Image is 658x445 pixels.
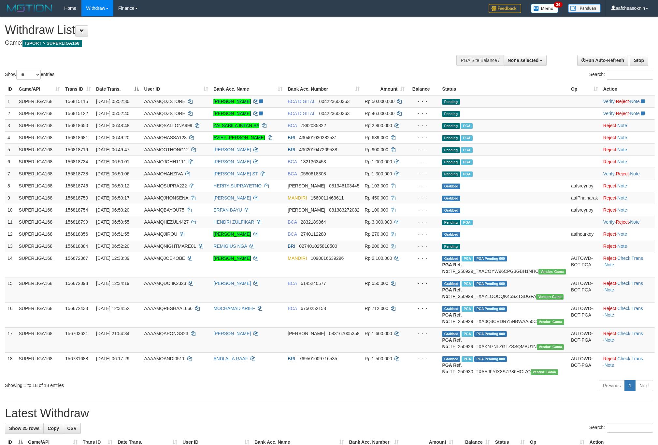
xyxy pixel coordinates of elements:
[16,107,63,119] td: SUPERLIGA168
[329,183,359,188] span: Copy 081346103445 to clipboard
[213,135,265,140] a: AVIEF [PERSON_NAME]
[410,122,437,129] div: - - -
[213,171,258,176] a: [PERSON_NAME] ST
[601,131,655,143] td: ·
[96,207,129,213] span: [DATE] 06:50:20
[616,219,629,225] a: Reject
[365,219,392,225] span: Rp 3.000.000
[442,99,460,105] span: Pending
[601,168,655,180] td: · ·
[213,195,251,200] a: [PERSON_NAME]
[365,281,388,286] span: Rp 550.000
[617,135,627,140] a: Note
[603,331,616,336] a: Reject
[5,3,54,13] img: MOTION_logo.png
[16,143,63,156] td: SUPERLIGA168
[410,110,437,117] div: - - -
[65,123,88,128] span: 156818650
[301,171,326,176] span: Copy 0580618308 to clipboard
[144,183,187,188] span: AAAAMQSUPRA222
[603,99,615,104] a: Verify
[43,423,63,434] a: Copy
[365,183,388,188] span: Rp 103.000
[589,70,653,80] label: Search:
[5,180,16,192] td: 8
[601,119,655,131] td: ·
[365,159,392,164] span: Rp 1.000.000
[605,312,614,318] a: Note
[442,147,460,153] span: Pending
[462,281,473,287] span: Marked by aafsoycanthlai
[603,306,616,311] a: Reject
[288,123,297,128] span: BCA
[5,240,16,252] td: 13
[5,156,16,168] td: 6
[16,168,63,180] td: SUPERLIGA168
[144,135,187,140] span: AAAAMQHASSA123
[5,107,16,119] td: 2
[213,183,262,188] a: HERRY SUPRAYETNO
[616,99,629,104] a: Reject
[630,219,640,225] a: Note
[93,83,142,95] th: Date Trans.: activate to sort column descending
[442,232,460,237] span: Grabbed
[442,208,460,213] span: Grabbed
[5,95,16,108] td: 1
[603,195,616,200] a: Reject
[144,195,188,200] span: AAAAMQJHONSENA
[508,58,539,63] span: None selected
[630,171,640,176] a: Note
[410,195,437,201] div: - - -
[141,83,211,95] th: User ID: activate to sort column ascending
[5,252,16,277] td: 14
[601,216,655,228] td: · ·
[568,83,601,95] th: Op: activate to sort column ascending
[213,111,251,116] a: [PERSON_NAME]
[144,244,196,249] span: AAAAMQNIGHTMARE01
[365,244,388,249] span: Rp 200.000
[301,123,326,128] span: Copy 7892085822 to clipboard
[5,277,16,302] td: 15
[442,256,460,261] span: Grabbed
[65,231,88,237] span: 156818856
[144,147,189,152] span: AAAAMQOTHONG12
[603,231,616,237] a: Reject
[5,119,16,131] td: 3
[603,147,616,152] a: Reject
[288,281,297,286] span: BCA
[288,207,325,213] span: [PERSON_NAME]
[568,252,601,277] td: AUTOWD-BOT-PGA
[96,281,129,286] span: [DATE] 12:34:19
[144,231,177,237] span: AAAAMQJIROU
[456,55,503,66] div: PGA Site Balance /
[319,111,350,116] span: Copy 004223600363 to clipboard
[599,380,625,391] a: Previous
[65,244,88,249] span: 156818884
[96,99,129,104] span: [DATE] 05:52:30
[362,83,408,95] th: Amount: activate to sort column ascending
[329,207,359,213] span: Copy 081383272082 to clipboard
[603,256,616,261] a: Reject
[213,147,251,152] a: [PERSON_NAME]
[65,159,88,164] span: 156818734
[365,256,392,261] span: Rp 2.100.000
[213,99,251,104] a: [PERSON_NAME]
[461,220,472,225] span: Marked by aafnonsreyleab
[617,306,643,311] a: Check Trans
[607,70,653,80] input: Search:
[213,207,242,213] a: ERFAN BAYU
[577,55,628,66] a: Run Auto-Refresh
[5,40,432,46] h4: Game:
[144,219,189,225] span: AAAAMQHEZUL4427
[601,143,655,156] td: ·
[16,192,63,204] td: SUPERLIGA168
[96,231,129,237] span: [DATE] 06:51:55
[601,252,655,277] td: · ·
[365,171,392,176] span: Rp 1.300.000
[365,123,392,128] span: Rp 2.800.000
[96,171,129,176] span: [DATE] 06:50:06
[301,231,326,237] span: Copy 2740112280 to clipboard
[617,123,627,128] a: Note
[601,107,655,119] td: · ·
[301,159,326,164] span: Copy 1321363453 to clipboard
